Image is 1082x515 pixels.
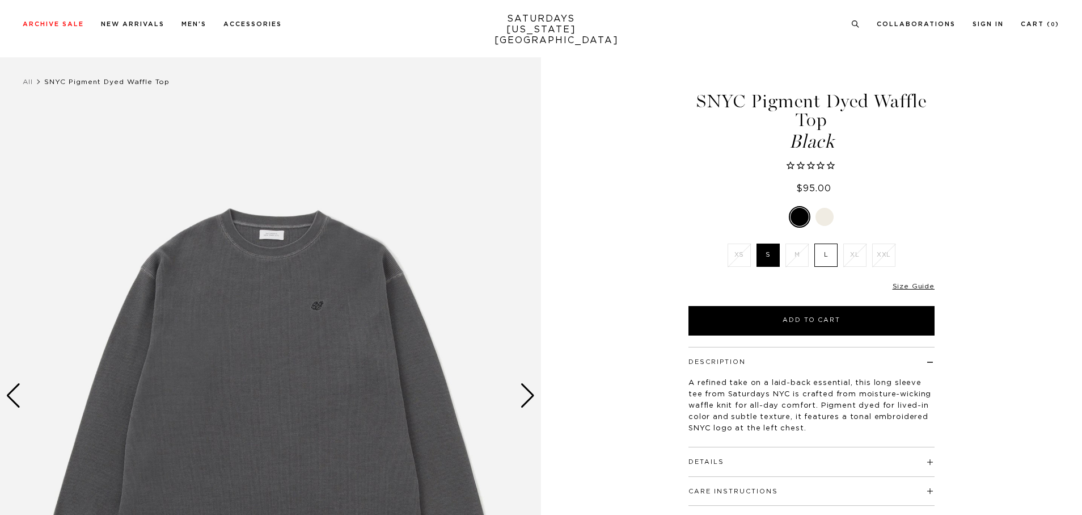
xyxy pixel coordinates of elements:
[756,244,780,267] label: S
[101,21,164,27] a: New Arrivals
[688,459,724,465] button: Details
[893,283,935,290] a: Size Guide
[688,306,935,336] button: Add to Cart
[44,78,170,85] span: SNYC Pigment Dyed Waffle Top
[520,383,535,408] div: Next slide
[687,160,936,173] span: Rated 0.0 out of 5 stars 0 reviews
[6,383,21,408] div: Previous slide
[1051,22,1055,27] small: 0
[877,21,956,27] a: Collaborations
[973,21,1004,27] a: Sign In
[1021,21,1059,27] a: Cart (0)
[687,92,936,151] h1: SNYC Pigment Dyed Waffle Top
[688,378,935,434] p: A refined take on a laid-back essential, this long sleeve tee from Saturdays NYC is crafted from ...
[687,132,936,151] span: Black
[23,21,84,27] a: Archive Sale
[23,78,33,85] a: All
[223,21,282,27] a: Accessories
[814,244,838,267] label: L
[181,21,206,27] a: Men's
[688,359,746,365] button: Description
[796,184,831,193] span: $95.00
[494,14,588,46] a: SATURDAYS[US_STATE][GEOGRAPHIC_DATA]
[688,488,778,495] button: Care Instructions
